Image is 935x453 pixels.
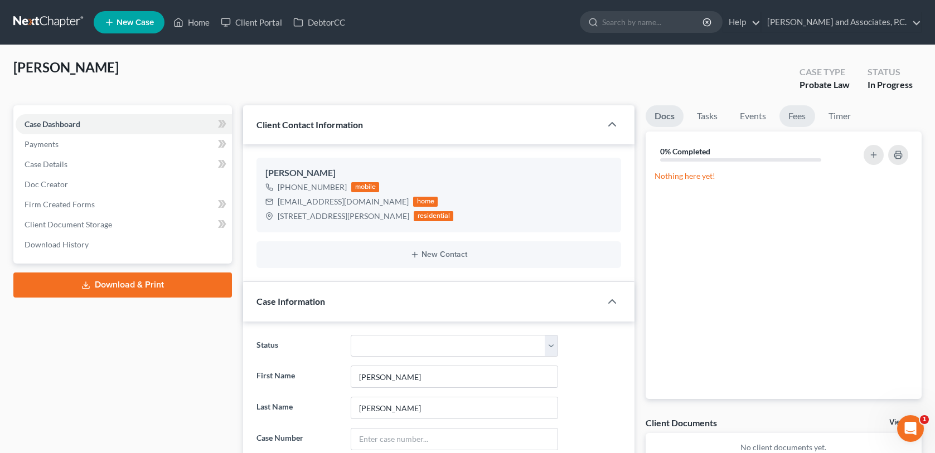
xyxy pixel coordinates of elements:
[25,220,112,229] span: Client Document Storage
[731,105,775,127] a: Events
[660,147,710,156] strong: 0% Completed
[868,66,913,79] div: Status
[16,154,232,174] a: Case Details
[265,250,612,259] button: New Contact
[920,415,929,424] span: 1
[762,12,921,32] a: [PERSON_NAME] and Associates, P.C.
[602,12,704,32] input: Search by name...
[251,335,345,357] label: Status
[868,79,913,91] div: In Progress
[16,134,232,154] a: Payments
[256,119,363,130] span: Client Contact Information
[278,196,409,207] div: [EMAIL_ADDRESS][DOMAIN_NAME]
[646,417,717,428] div: Client Documents
[251,366,345,388] label: First Name
[414,211,453,221] div: residential
[16,235,232,255] a: Download History
[256,296,325,306] span: Case Information
[351,428,558,450] input: Enter case number...
[351,366,558,387] input: Enter First Name...
[13,272,232,298] a: Download & Print
[16,174,232,194] a: Doc Creator
[288,12,351,32] a: DebtorCC
[779,105,815,127] a: Fees
[655,171,913,182] p: Nothing here yet!
[25,179,68,189] span: Doc Creator
[25,139,59,149] span: Payments
[820,105,860,127] a: Timer
[16,194,232,215] a: Firm Created Forms
[278,211,409,222] div: [STREET_ADDRESS][PERSON_NAME]
[655,442,913,453] p: No client documents yet.
[688,105,726,127] a: Tasks
[25,119,80,129] span: Case Dashboard
[168,12,215,32] a: Home
[897,415,924,442] iframe: Intercom live chat
[800,66,850,79] div: Case Type
[413,197,438,207] div: home
[351,182,379,192] div: mobile
[646,105,684,127] a: Docs
[117,18,154,27] span: New Case
[265,167,612,180] div: [PERSON_NAME]
[215,12,288,32] a: Client Portal
[251,428,345,450] label: Case Number
[16,215,232,235] a: Client Document Storage
[351,397,558,418] input: Enter Last Name...
[13,59,119,75] span: [PERSON_NAME]
[16,114,232,134] a: Case Dashboard
[251,397,345,419] label: Last Name
[25,240,89,249] span: Download History
[889,418,917,426] a: View All
[278,182,347,193] div: [PHONE_NUMBER]
[25,199,95,209] span: Firm Created Forms
[25,159,67,169] span: Case Details
[723,12,760,32] a: Help
[800,79,850,91] div: Probate Law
